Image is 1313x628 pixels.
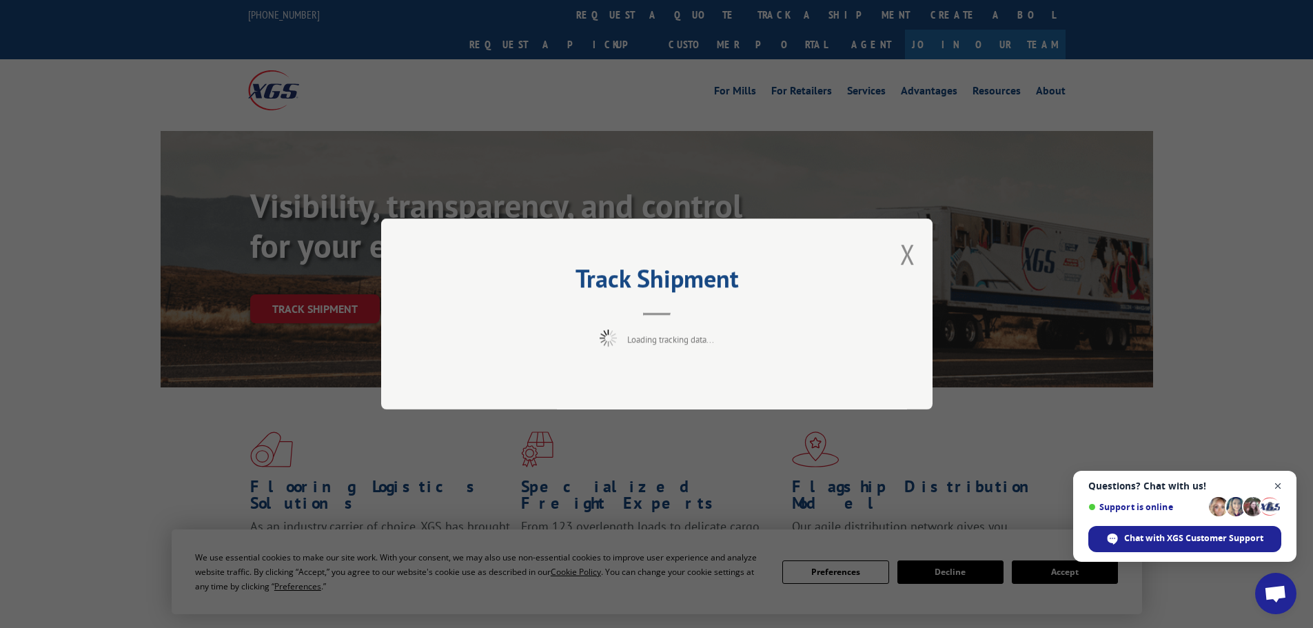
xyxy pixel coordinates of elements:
span: Questions? Chat with us! [1088,480,1281,492]
div: Open chat [1255,573,1296,614]
span: Support is online [1088,502,1204,512]
span: Loading tracking data... [627,334,714,345]
button: Close modal [900,236,915,272]
h2: Track Shipment [450,269,864,295]
span: Close chat [1270,478,1287,495]
img: xgs-loading [600,330,617,347]
div: Chat with XGS Customer Support [1088,526,1281,552]
span: Chat with XGS Customer Support [1124,532,1263,545]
